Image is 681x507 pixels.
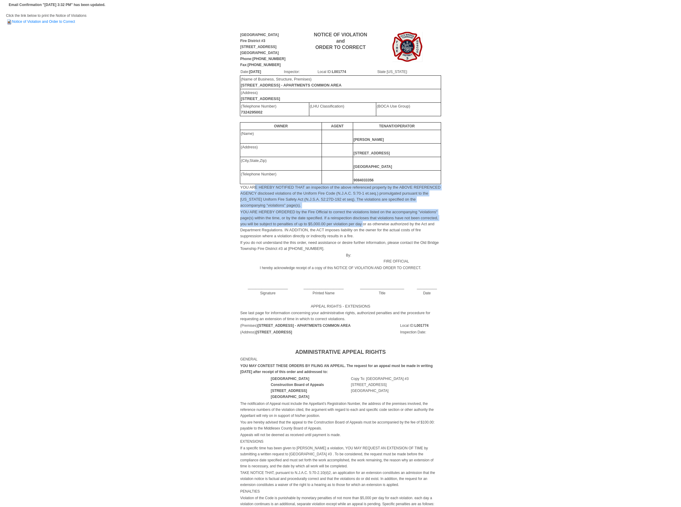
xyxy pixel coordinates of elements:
[240,419,441,432] td: You are hereby advised that the appeal to the Construction Board of Appeals must be accompanied b...
[379,124,415,128] b: TENANT/OPERATOR
[295,349,386,355] b: ADMINISTRATIVE APPEAL RIGHTS
[240,210,438,238] font: YOU ARE HEREBY ORDERED by the Fire Official to correct the violations listed on the accompanying ...
[311,304,370,308] font: APPEAL RIGHTS - EXTENSIONS
[400,322,441,329] td: Local ID:
[314,32,367,50] b: NOTICE OF VIOLATION and ORDER TO CORRECT
[414,323,428,328] b: L001774
[284,68,317,75] td: Inspector:
[241,77,341,87] font: (Name of Business, Structure, Premises)
[310,104,344,108] font: (LHU Classification)
[241,104,277,114] font: (Telephone Number)
[240,252,352,265] td: By:
[240,322,398,329] td: (Premises)
[240,400,441,419] td: The notification of Appeal must include the Appellant's Registration Number, the address of the p...
[392,32,422,62] img: Image
[6,20,75,24] a: Notice of Violation and Order to Correct
[6,14,86,24] span: Click the link below to print the Notice of Violations
[354,165,392,169] b: [GEOGRAPHIC_DATA]
[296,278,352,296] td: ____________________ Printed Name
[240,445,441,469] td: If a specific time has been given to [PERSON_NAME] a violation, YOU MAY REQUEST AN EXTENSION OF T...
[240,33,286,67] b: [GEOGRAPHIC_DATA] Fire District #3 [STREET_ADDRESS] [GEOGRAPHIC_DATA] Phone:[PHONE_NUMBER] Fax:[P...
[413,278,441,296] td: __________ Date
[241,145,258,149] font: (Address)
[240,438,441,445] td: EXTENSIONS
[241,90,280,101] font: (Address)
[241,131,254,136] font: (Name)
[241,172,277,176] font: (Telephone Number)
[332,70,346,74] b: L001774
[240,278,296,296] td: ____________________ Signature
[377,68,441,75] td: State [US_STATE]:
[240,356,441,363] td: GENERAL
[240,432,441,438] td: Appeals will not be deemed as received until payment is made.
[354,178,374,182] b: 9084033356
[249,70,261,74] b: [DATE]
[240,488,441,495] td: PENALTIES
[240,185,440,208] font: YOU ARE HEREBY NOTIFIED THAT an inspection of the above referenced property by the ABOVE REFERENC...
[240,240,439,251] font: If you do not understand the this order, need assistance or desire further information, please co...
[240,364,433,374] strong: YOU MAY CONTEST THESE ORDERS BY FILING AN APPEAL. The request for an appeal must be made in writi...
[6,19,12,25] img: HTML Document
[352,278,413,296] td: ______________________ Title
[8,1,106,9] td: Email Confirmation "[DATE] 3:32 PM" has been updated.
[256,330,292,334] b: [STREET_ADDRESS]
[241,110,262,114] b: 7324295002
[274,124,288,128] b: OWNER
[352,252,441,265] td: FIRE OFFICIAL
[240,68,284,75] td: Date:
[271,377,324,399] strong: [GEOGRAPHIC_DATA] Construction Board of Appeals [STREET_ADDRESS] [GEOGRAPHIC_DATA]
[240,311,430,321] font: See last page for information concerning your administrative rights, authorized penalties and the...
[241,96,280,101] b: [STREET_ADDRESS]
[241,83,341,87] b: [STREET_ADDRESS] - APARTMENTS COMMON AREA
[240,329,398,335] td: (Address)
[240,265,441,271] td: I hereby acknowledge receipt of a copy of this NOTICE OF VIOLATION AND ORDER TO CORRECT.
[400,329,441,335] td: Inspection Date:
[377,104,410,108] font: (BOCA Use Group)
[258,323,351,328] b: [STREET_ADDRESS] - APARTMENTS COMMON AREA
[351,375,438,400] td: Copy To: [GEOGRAPHIC_DATA] #3 [STREET_ADDRESS] [GEOGRAPHIC_DATA]
[241,158,267,163] font: (City,State,Zip)
[354,151,390,155] b: [STREET_ADDRESS]
[331,124,344,128] b: AGENT
[317,68,377,75] td: Local ID:
[240,469,441,488] td: TAKE NOTICE THAT, pursuant to N.J.A.C. 5:70-2.10(d)2, an application for an extension constitutes...
[354,138,384,142] b: [PERSON_NAME]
